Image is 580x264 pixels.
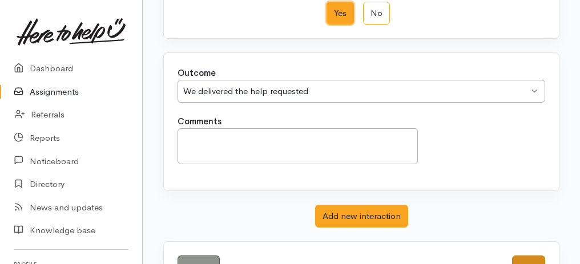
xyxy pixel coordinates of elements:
[178,115,221,128] label: Comments
[327,2,354,25] label: Yes
[315,205,408,228] button: Add new interaction
[178,67,216,80] label: Outcome
[363,2,390,25] label: No
[183,85,529,98] div: We delivered the help requested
